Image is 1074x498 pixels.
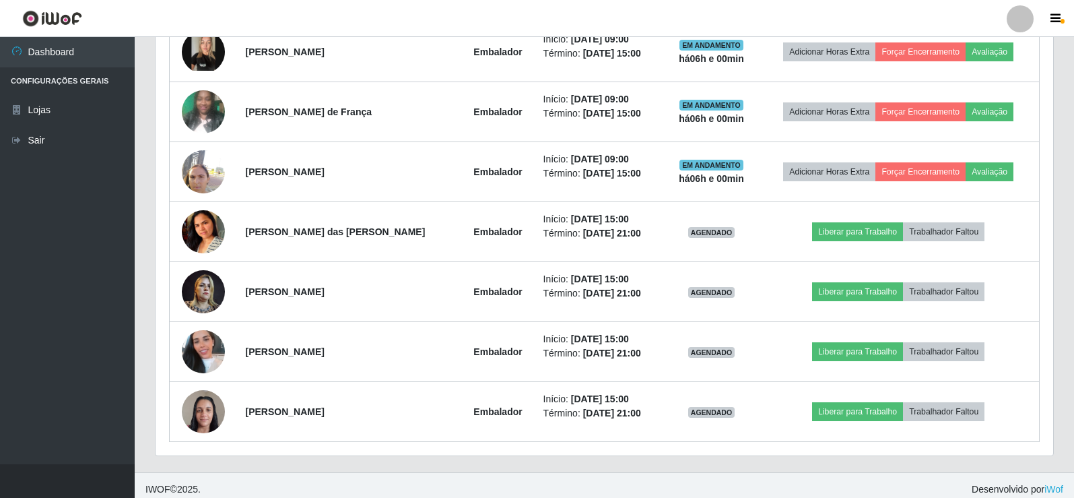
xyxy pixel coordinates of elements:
button: Avaliação [966,162,1013,181]
button: Trabalhador Faltou [903,402,984,421]
strong: [PERSON_NAME] [246,46,325,57]
button: Trabalhador Faltou [903,342,984,361]
strong: Embalador [473,286,522,297]
button: Liberar para Trabalho [812,282,903,301]
button: Adicionar Horas Extra [783,162,875,181]
time: [DATE] 21:00 [583,348,641,359]
strong: [PERSON_NAME] de França [246,106,372,117]
button: Forçar Encerramento [875,42,966,61]
li: Início: [543,32,657,46]
span: © 2025 . [145,483,201,497]
time: [DATE] 21:00 [583,228,641,239]
li: Término: [543,46,657,61]
li: Término: [543,406,657,421]
span: EM ANDAMENTO [679,100,743,111]
strong: há 06 h e 00 min [679,113,744,124]
a: iWof [1044,484,1063,495]
time: [DATE] 21:00 [583,408,641,418]
li: Início: [543,332,657,346]
button: Avaliação [966,102,1013,121]
img: 1713098995975.jpeg [182,83,225,140]
li: Início: [543,92,657,106]
strong: Embalador [473,46,522,57]
li: Término: [543,346,657,361]
button: Liberar para Trabalho [812,342,903,361]
strong: [PERSON_NAME] das [PERSON_NAME] [246,226,426,237]
time: [DATE] 15:00 [583,168,641,179]
span: EM ANDAMENTO [679,160,743,170]
button: Adicionar Horas Extra [783,42,875,61]
img: CoreUI Logo [22,10,82,27]
time: [DATE] 15:00 [571,334,629,344]
button: Trabalhador Faltou [903,282,984,301]
span: AGENDADO [688,227,735,238]
img: 1750447582660.jpeg [182,313,225,390]
button: Trabalhador Faltou [903,222,984,241]
button: Liberar para Trabalho [812,402,903,421]
li: Término: [543,166,657,181]
time: [DATE] 15:00 [571,214,629,224]
button: Forçar Encerramento [875,102,966,121]
li: Início: [543,392,657,406]
li: Término: [543,106,657,121]
img: 1672867768596.jpeg [182,263,225,320]
strong: Embalador [473,166,522,177]
li: Término: [543,286,657,301]
span: EM ANDAMENTO [679,40,743,51]
time: [DATE] 09:00 [571,94,629,104]
span: Desenvolvido por [972,483,1063,497]
strong: [PERSON_NAME] [246,166,325,177]
span: IWOF [145,484,170,495]
span: AGENDADO [688,347,735,358]
time: [DATE] 15:00 [583,108,641,119]
strong: Embalador [473,346,522,357]
img: 1732929504473.jpeg [182,33,225,71]
strong: Embalador [473,226,522,237]
li: Início: [543,212,657,226]
button: Avaliação [966,42,1013,61]
span: AGENDADO [688,287,735,298]
strong: Embalador [473,106,522,117]
img: 1728130244935.jpeg [182,143,225,200]
strong: há 06 h e 00 min [679,53,744,64]
button: Adicionar Horas Extra [783,102,875,121]
span: AGENDADO [688,407,735,418]
li: Início: [543,272,657,286]
button: Forçar Encerramento [875,162,966,181]
strong: há 06 h e 00 min [679,173,744,184]
strong: [PERSON_NAME] [246,346,325,357]
img: 1672880944007.jpeg [182,189,225,274]
strong: Embalador [473,406,522,417]
time: [DATE] 15:00 [571,394,629,404]
time: [DATE] 15:00 [571,274,629,284]
time: [DATE] 09:00 [571,34,629,44]
time: [DATE] 15:00 [583,48,641,59]
li: Término: [543,226,657,241]
time: [DATE] 09:00 [571,154,629,164]
img: 1738436502768.jpeg [182,383,225,440]
li: Início: [543,152,657,166]
time: [DATE] 21:00 [583,288,641,299]
strong: [PERSON_NAME] [246,406,325,417]
strong: [PERSON_NAME] [246,286,325,297]
button: Liberar para Trabalho [812,222,903,241]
